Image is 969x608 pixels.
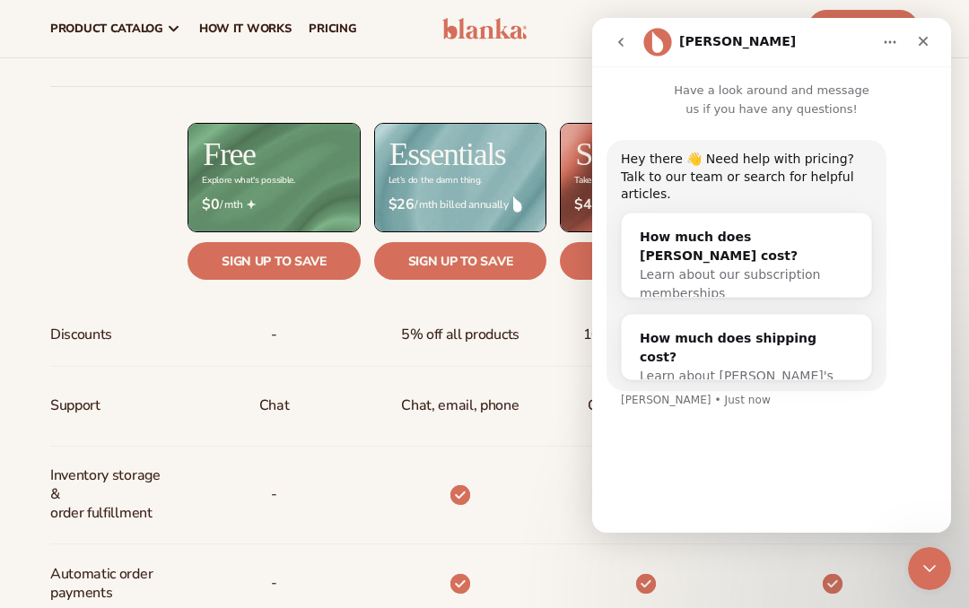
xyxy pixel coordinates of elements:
a: Sign up to save [374,242,546,280]
span: Inventory storage & order fulfillment [50,459,165,529]
span: Support [50,389,100,422]
p: Chat [259,389,290,422]
p: - [271,478,277,511]
h2: Free [203,138,255,170]
p: Chat, email, phone [401,389,519,422]
img: Free_Icon_bb6e7c7e-73f8-44bd-8ed0-223ea0fc522e.png [247,200,256,209]
img: free_bg.png [188,124,359,231]
iframe: Intercom live chat [908,547,951,590]
a: Sign up to save [560,242,732,280]
span: - [271,318,277,352]
strong: $0 [202,196,219,213]
img: Signature_BG_eeb718c8-65ac-49e3-a4e5-327c6aa73146.jpg [561,124,731,231]
a: Sign up to save [188,242,360,280]
strong: $26 [388,196,415,213]
h2: Signature [575,138,687,170]
div: Let’s do the damn thing. [388,176,482,186]
span: / mth billed annually [388,196,532,213]
span: / mth [202,196,345,213]
span: - [271,567,277,600]
h2: Essentials [389,138,506,170]
img: logo [442,18,526,39]
span: 5% off all products [401,318,519,352]
strong: $49 [574,196,600,213]
div: Take it to the next level. [574,176,665,186]
span: How It Works [199,22,292,36]
a: Start Free [807,10,919,48]
span: Chat, email, phone [588,389,705,422]
img: Essentials_BG_9050f826-5aa9-47d9-a362-757b82c62641.jpg [375,124,546,231]
div: Explore what's possible. [202,176,294,186]
iframe: Intercom live chat [592,18,951,533]
img: drop.png [513,196,522,213]
span: product catalog [50,22,163,36]
span: pricing [309,22,356,36]
span: 10% off all products [583,318,711,352]
span: / mth billed annually [574,196,718,213]
span: Discounts [50,318,112,352]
